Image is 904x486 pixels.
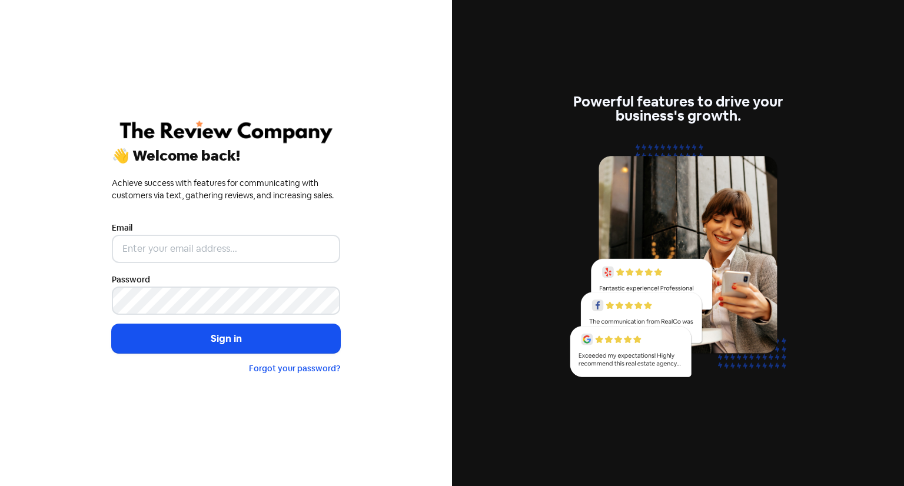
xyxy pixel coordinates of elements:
a: Forgot your password? [249,363,340,374]
label: Email [112,222,132,234]
input: Enter your email address... [112,235,340,263]
div: 👋 Welcome back! [112,149,340,163]
label: Password [112,274,150,286]
button: Sign in [112,324,340,354]
div: Achieve success with features for communicating with customers via text, gathering reviews, and i... [112,177,340,202]
div: Powerful features to drive your business's growth. [564,95,792,123]
img: reviews [564,137,792,391]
